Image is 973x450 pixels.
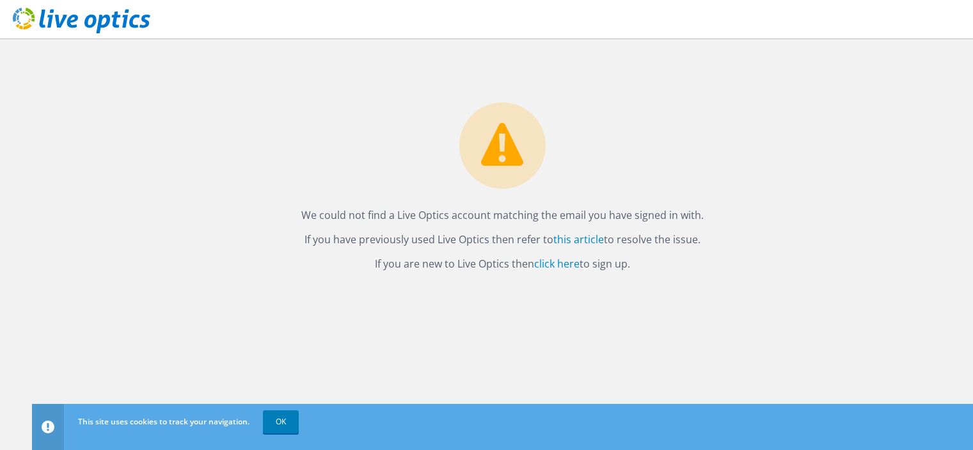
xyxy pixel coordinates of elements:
[534,257,580,271] a: click here
[553,232,604,246] a: this article
[45,230,960,248] p: If you have previously used Live Optics then refer to to resolve the issue.
[45,255,960,273] p: If you are new to Live Optics then to sign up.
[45,206,960,224] p: We could not find a Live Optics account matching the email you have signed in with.
[78,416,249,427] span: This site uses cookies to track your navigation.
[263,410,299,433] a: OK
